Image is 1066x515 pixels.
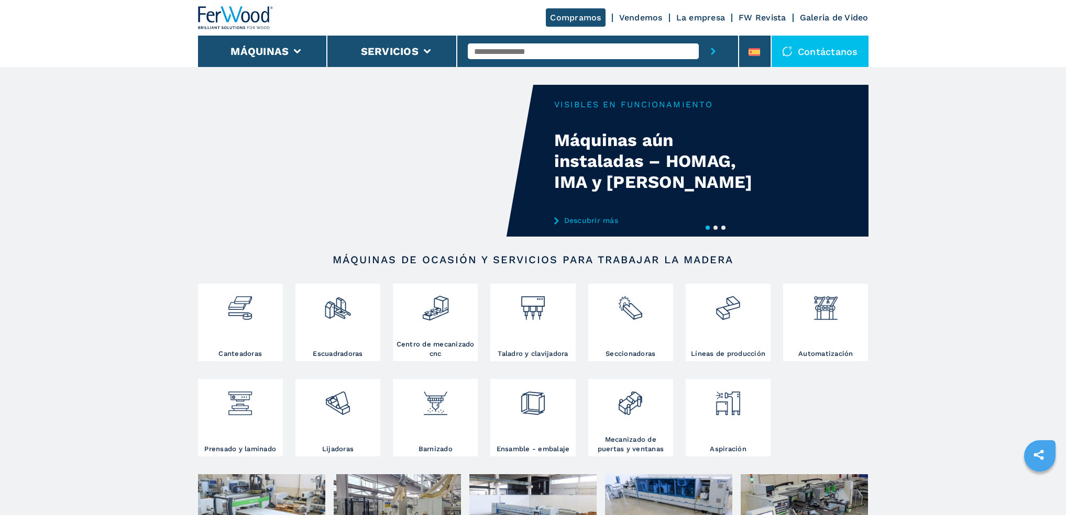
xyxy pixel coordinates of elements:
h3: Seccionadoras [606,349,655,359]
h3: Aspiración [710,444,746,454]
a: Ensamble - embalaje [490,379,575,456]
img: pressa-strettoia.png [226,382,254,417]
img: automazione.png [812,286,840,322]
h3: Centro de mecanizado cnc [395,340,475,359]
a: Descubrir más [554,216,760,225]
img: Contáctanos [782,46,793,57]
video: Your browser does not support the video tag. [198,85,533,237]
a: Automatización [783,284,868,361]
h3: Escuadradoras [313,349,362,359]
a: Centro de mecanizado cnc [393,284,478,361]
button: 3 [721,226,726,230]
a: Lijadoras [295,379,380,456]
h3: Taladro y clavijadora [498,349,568,359]
a: La empresa [676,13,726,23]
div: Contáctanos [772,36,869,67]
a: Mecanizado de puertas y ventanas [588,379,673,456]
h3: Mecanizado de puertas y ventanas [591,435,671,454]
img: montaggio_imballaggio_2.png [519,382,547,417]
a: Aspiración [686,379,771,456]
img: foratrici_inseritrici_2.png [519,286,547,322]
img: centro_di_lavoro_cnc_2.png [422,286,449,322]
a: FW Revista [739,13,786,23]
a: Escuadradoras [295,284,380,361]
img: sezionatrici_2.png [617,286,644,322]
a: Vendemos [619,13,663,23]
img: lavorazione_porte_finestre_2.png [617,382,644,417]
a: Líneas de producción [686,284,771,361]
h3: Líneas de producción [691,349,765,359]
h3: Canteadoras [218,349,262,359]
a: Galeria de Video [800,13,869,23]
img: levigatrici_2.png [324,382,351,417]
h2: Máquinas de ocasión y servicios para trabajar la madera [232,253,835,266]
a: Prensado y laminado [198,379,283,456]
a: Seccionadoras [588,284,673,361]
a: Canteadoras [198,284,283,361]
img: Ferwood [198,6,273,29]
h3: Lijadoras [322,444,354,454]
h3: Barnizado [419,444,453,454]
img: linee_di_produzione_2.png [714,286,742,322]
img: bordatrici_1.png [226,286,254,322]
button: Servicios [361,45,419,58]
img: squadratrici_2.png [324,286,351,322]
a: sharethis [1026,442,1052,468]
h3: Ensamble - embalaje [497,444,570,454]
h3: Automatización [798,349,853,359]
a: Taladro y clavijadora [490,284,575,361]
img: verniciatura_1.png [422,382,449,417]
img: aspirazione_1.png [714,382,742,417]
button: 1 [706,226,710,230]
button: submit-button [699,36,728,67]
a: Barnizado [393,379,478,456]
button: Máquinas [230,45,289,58]
button: 2 [713,226,718,230]
h3: Prensado y laminado [204,444,276,454]
a: Compramos [546,8,605,27]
